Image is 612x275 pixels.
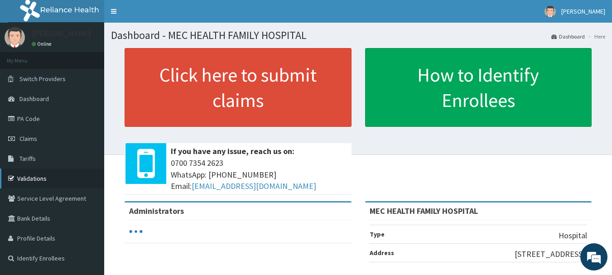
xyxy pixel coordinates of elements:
[370,206,478,216] strong: MEC HEALTH FAMILY HOSPITAL
[129,206,184,216] b: Administrators
[171,146,294,156] b: If you have any issue, reach us on:
[111,29,605,41] h1: Dashboard - MEC HEALTH FAMILY HOSPITAL
[19,75,66,83] span: Switch Providers
[125,48,352,127] a: Click here to submit claims
[365,48,592,127] a: How to Identify Enrollees
[370,249,394,257] b: Address
[515,248,587,260] p: [STREET_ADDRESS].
[171,157,347,192] span: 0700 7354 2623 WhatsApp: [PHONE_NUMBER] Email:
[19,135,37,143] span: Claims
[551,33,585,40] a: Dashboard
[370,230,385,238] b: Type
[129,225,143,238] svg: audio-loading
[32,41,53,47] a: Online
[19,95,49,103] span: Dashboard
[192,181,316,191] a: [EMAIL_ADDRESS][DOMAIN_NAME]
[32,29,91,38] p: [PERSON_NAME]
[19,154,36,163] span: Tariffs
[559,230,587,241] p: Hospital
[561,7,605,15] span: [PERSON_NAME]
[586,33,605,40] li: Here
[545,6,556,17] img: User Image
[5,27,25,48] img: User Image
